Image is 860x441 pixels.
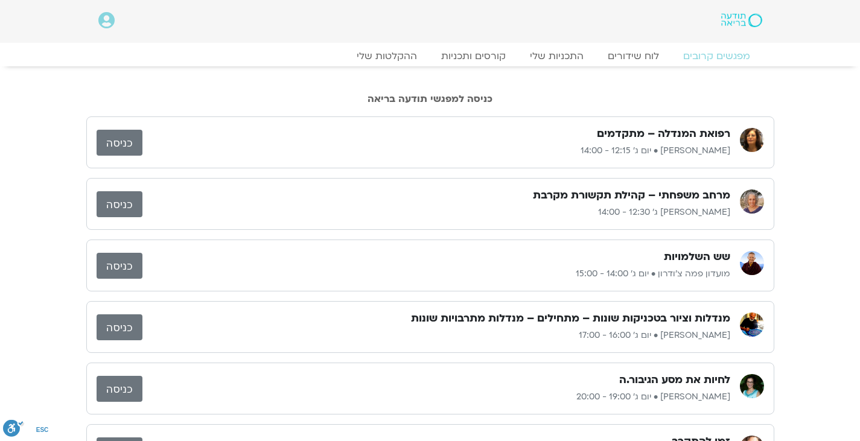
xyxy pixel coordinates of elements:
[97,253,142,279] a: כניסה
[619,373,730,387] h3: לחיות את מסע הגיבור.ה
[740,251,764,275] img: מועדון פמה צ'ודרון
[86,94,774,104] h2: כניסה למפגשי תודעה בריאה
[740,374,764,398] img: תמר לינצבסקי
[142,205,730,220] p: [PERSON_NAME] ג׳ 12:30 - 14:00
[664,250,730,264] h3: שש השלמויות
[345,50,429,62] a: ההקלטות שלי
[97,191,142,217] a: כניסה
[97,376,142,402] a: כניסה
[740,128,764,152] img: רונית הולנדר
[142,267,730,281] p: מועדון פמה צ'ודרון • יום ג׳ 14:00 - 15:00
[740,189,764,214] img: שגית רוסו יצחקי
[98,50,762,62] nav: Menu
[597,127,730,141] h3: רפואת המנדלה – מתקדמים
[429,50,518,62] a: קורסים ותכניות
[411,311,730,326] h3: מנדלות וציור בטכניקות שונות – מתחילים – מנדלות מתרבויות שונות
[97,314,142,340] a: כניסה
[596,50,671,62] a: לוח שידורים
[740,313,764,337] img: איתן קדמי
[518,50,596,62] a: התכניות שלי
[142,144,730,158] p: [PERSON_NAME] • יום ג׳ 12:15 - 14:00
[533,188,730,203] h3: מרחב משפחתי – קהילת תקשורת מקרבת
[142,328,730,343] p: [PERSON_NAME] • יום ג׳ 16:00 - 17:00
[671,50,762,62] a: מפגשים קרובים
[97,130,142,156] a: כניסה
[142,390,730,404] p: [PERSON_NAME] • יום ג׳ 19:00 - 20:00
